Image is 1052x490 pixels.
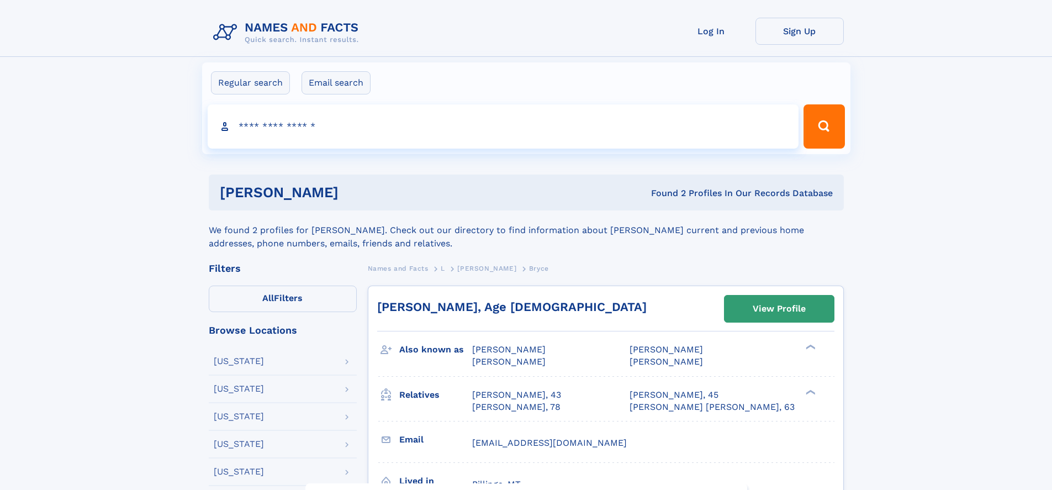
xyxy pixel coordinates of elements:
[630,389,718,401] a: [PERSON_NAME], 45
[209,18,368,48] img: Logo Names and Facts
[368,261,429,275] a: Names and Facts
[209,325,357,335] div: Browse Locations
[630,401,795,413] a: [PERSON_NAME] [PERSON_NAME], 63
[630,356,703,367] span: [PERSON_NAME]
[630,344,703,355] span: [PERSON_NAME]
[667,18,755,45] a: Log In
[214,412,264,421] div: [US_STATE]
[472,344,546,355] span: [PERSON_NAME]
[399,430,472,449] h3: Email
[377,300,647,314] a: [PERSON_NAME], Age [DEMOGRAPHIC_DATA]
[220,186,495,199] h1: [PERSON_NAME]
[457,261,516,275] a: [PERSON_NAME]
[214,357,264,366] div: [US_STATE]
[209,210,844,250] div: We found 2 profiles for [PERSON_NAME]. Check out our directory to find information about [PERSON_...
[472,438,627,448] span: [EMAIL_ADDRESS][DOMAIN_NAME]
[211,71,290,94] label: Regular search
[803,344,816,351] div: ❯
[208,104,799,149] input: search input
[472,401,561,413] a: [PERSON_NAME], 78
[753,296,806,322] div: View Profile
[803,388,816,396] div: ❯
[472,479,521,489] span: Billings, MT
[529,265,549,272] span: Bryce
[755,18,844,45] a: Sign Up
[209,286,357,312] label: Filters
[472,356,546,367] span: [PERSON_NAME]
[441,261,445,275] a: L
[472,389,561,401] a: [PERSON_NAME], 43
[399,340,472,359] h3: Also known as
[302,71,371,94] label: Email search
[214,384,264,393] div: [US_STATE]
[209,264,357,273] div: Filters
[214,440,264,449] div: [US_STATE]
[803,104,844,149] button: Search Button
[495,187,833,199] div: Found 2 Profiles In Our Records Database
[725,296,834,322] a: View Profile
[399,386,472,404] h3: Relatives
[214,467,264,476] div: [US_STATE]
[457,265,516,272] span: [PERSON_NAME]
[441,265,445,272] span: L
[262,293,274,303] span: All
